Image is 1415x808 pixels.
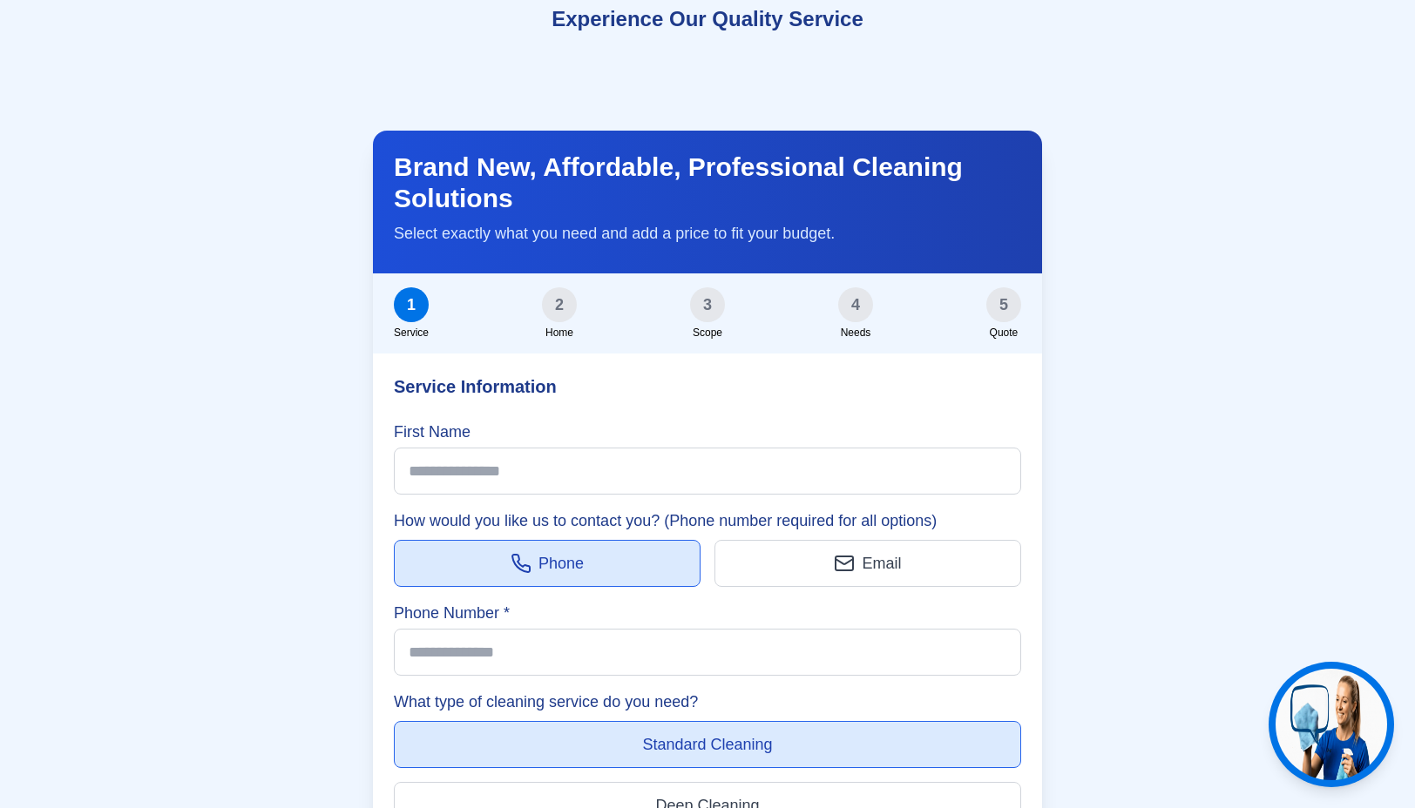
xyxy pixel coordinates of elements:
div: 2 [542,287,577,322]
span: Needs [841,326,871,340]
label: Phone Number * [394,601,1021,625]
span: Service [394,326,429,340]
div: 5 [986,287,1021,322]
label: What type of cleaning service do you need? [394,690,1021,714]
h3: Service Information [394,374,1021,399]
span: Home [545,326,573,340]
div: 1 [394,287,429,322]
button: Standard Cleaning [394,721,1021,768]
label: First Name [394,420,1021,444]
span: Standard Cleaning [642,732,772,757]
img: Jen [1276,669,1387,780]
span: Phone [538,551,584,576]
button: Get help from Jen [1269,662,1394,787]
span: Quote [990,326,1019,340]
h3: Experience Our Quality Service [38,5,1377,33]
p: Select exactly what you need and add a price to fit your budget. [394,221,1021,246]
label: How would you like us to contact you? (Phone number required for all options) [394,508,1021,533]
button: Email [714,540,1021,587]
div: 4 [838,287,873,322]
button: Phone [394,540,701,587]
span: Email [862,551,901,576]
div: 3 [690,287,725,322]
span: Scope [693,326,722,340]
h2: Brand New, Affordable, Professional Cleaning Solutions [394,151,1021,214]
